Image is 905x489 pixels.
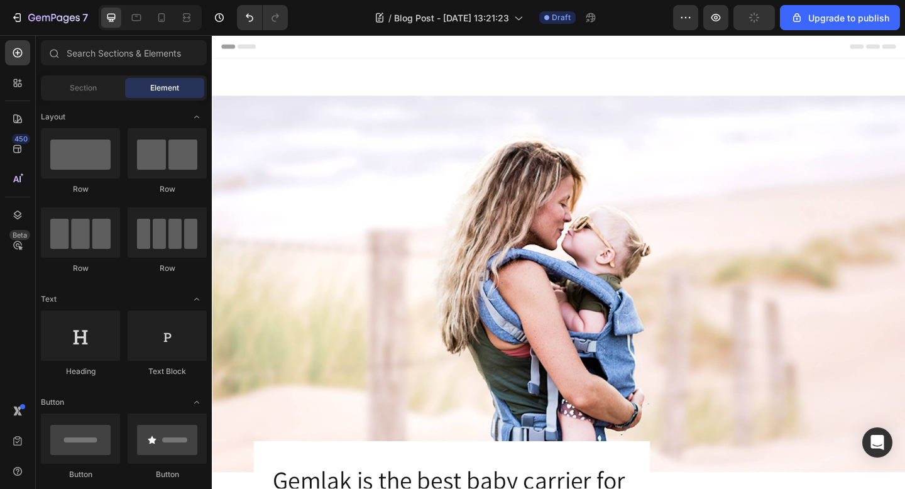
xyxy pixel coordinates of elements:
div: Row [128,263,207,274]
div: Row [128,184,207,195]
button: 7 [5,5,94,30]
div: Row [41,263,120,274]
div: Button [41,469,120,480]
input: Search Sections & Elements [41,40,207,65]
span: Text [41,294,57,305]
span: Toggle open [187,289,207,309]
div: Row [41,184,120,195]
span: Section [70,82,97,94]
span: Blog Post - [DATE] 13:21:23 [394,11,509,25]
div: Upgrade to publish [791,11,889,25]
span: Layout [41,111,65,123]
div: Undo/Redo [237,5,288,30]
iframe: Design area [212,35,905,489]
span: / [388,11,392,25]
div: Button [128,469,207,480]
span: Draft [552,12,571,23]
div: Beta [9,230,30,240]
span: Toggle open [187,392,207,412]
span: Toggle open [187,107,207,127]
span: Element [150,82,179,94]
div: Heading [41,366,120,377]
div: Open Intercom Messenger [862,427,892,458]
span: Button [41,397,64,408]
div: 450 [12,134,30,144]
button: Upgrade to publish [780,5,900,30]
p: 7 [82,10,88,25]
div: Text Block [128,366,207,377]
